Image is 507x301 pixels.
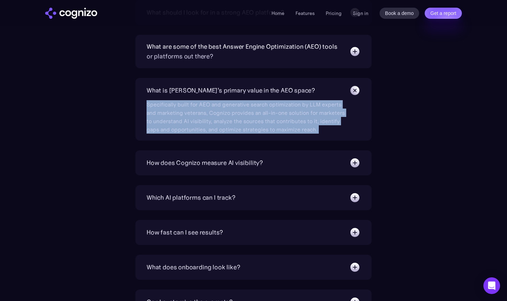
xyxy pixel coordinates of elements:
a: Home [272,10,284,16]
div: How fast can I see results? [147,228,223,237]
a: Features [296,10,315,16]
a: Get a report [425,8,462,19]
div: What is [PERSON_NAME]’s primary value in the AEO space? [147,86,315,95]
div: Open Intercom Messenger [483,277,500,294]
img: cognizo logo [45,8,97,19]
div: How does Cognizo measure AI visibility? [147,158,263,168]
div: Which AI platforms can I track? [147,193,235,203]
a: home [45,8,97,19]
div: What are some of the best Answer Engine Optimization (AEO) tools or platforms out there? [147,42,342,61]
div: Specifically built for AEO and generative search optimization by LLM experts and marketing vetera... [147,96,348,134]
a: Book a demo [380,8,419,19]
a: Sign in [353,9,368,17]
a: Pricing [326,10,342,16]
div: What does onboarding look like? [147,262,240,272]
